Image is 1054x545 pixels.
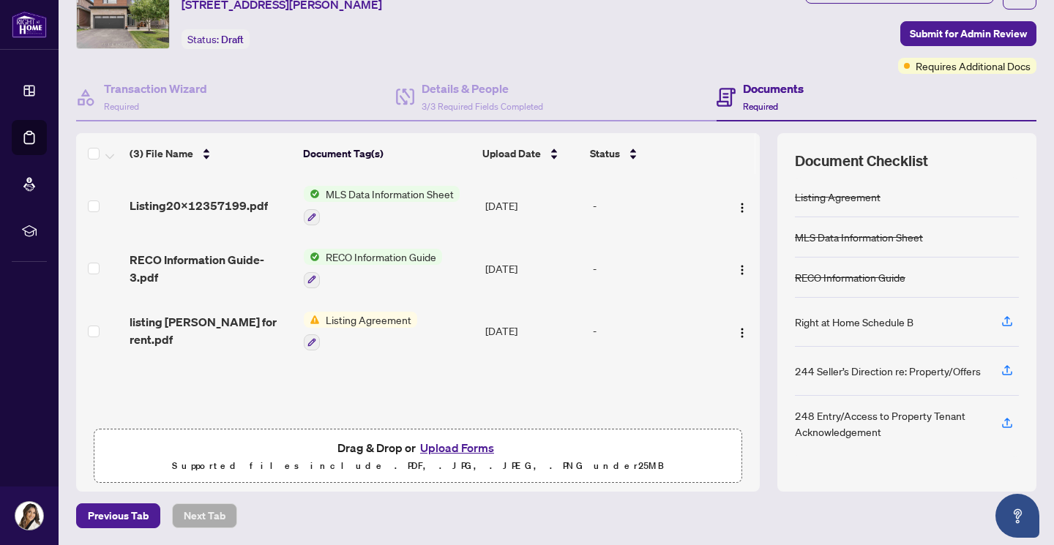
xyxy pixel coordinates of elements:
[910,22,1027,45] span: Submit for Admin Review
[795,269,905,285] div: RECO Information Guide
[730,257,754,280] button: Logo
[130,251,292,286] span: RECO Information Guide-3.pdf
[320,312,417,328] span: Listing Agreement
[900,21,1036,46] button: Submit for Admin Review
[12,11,47,38] img: logo
[130,313,292,348] span: listing [PERSON_NAME] for rent.pdf
[76,503,160,528] button: Previous Tab
[304,249,320,265] img: Status Icon
[795,151,928,171] span: Document Checklist
[743,80,804,97] h4: Documents
[88,504,149,527] span: Previous Tab
[736,264,748,276] img: Logo
[479,237,587,300] td: [DATE]
[795,363,981,379] div: 244 Seller’s Direction re: Property/Offers
[304,312,320,328] img: Status Icon
[479,174,587,237] td: [DATE]
[94,429,741,484] span: Drag & Drop orUpload FormsSupported files include .PDF, .JPG, .JPEG, .PNG under25MB
[422,80,543,97] h4: Details & People
[593,260,716,277] div: -
[320,186,460,202] span: MLS Data Information Sheet
[172,503,237,528] button: Next Tab
[795,229,923,245] div: MLS Data Information Sheet
[337,438,498,457] span: Drag & Drop or
[795,189,881,205] div: Listing Agreement
[795,314,913,330] div: Right at Home Schedule B
[124,133,297,174] th: (3) File Name
[593,198,716,214] div: -
[15,502,43,530] img: Profile Icon
[743,101,778,112] span: Required
[104,101,139,112] span: Required
[182,29,250,49] div: Status:
[593,323,716,339] div: -
[297,133,477,174] th: Document Tag(s)
[736,202,748,214] img: Logo
[590,146,620,162] span: Status
[304,186,460,225] button: Status IconMLS Data Information Sheet
[795,407,984,440] div: 248 Entry/Access to Property Tenant Acknowledgement
[304,186,320,202] img: Status Icon
[479,300,587,363] td: [DATE]
[730,194,754,217] button: Logo
[320,249,442,265] span: RECO Information Guide
[103,457,733,475] p: Supported files include .PDF, .JPG, .JPEG, .PNG under 25 MB
[730,319,754,342] button: Logo
[130,197,268,214] span: Listing20X12357199.pdf
[416,438,498,457] button: Upload Forms
[916,58,1031,74] span: Requires Additional Docs
[304,312,417,351] button: Status IconListing Agreement
[476,133,583,174] th: Upload Date
[482,146,541,162] span: Upload Date
[995,494,1039,538] button: Open asap
[221,33,244,46] span: Draft
[304,249,442,288] button: Status IconRECO Information Guide
[736,327,748,339] img: Logo
[104,80,207,97] h4: Transaction Wizard
[422,101,543,112] span: 3/3 Required Fields Completed
[584,133,718,174] th: Status
[130,146,193,162] span: (3) File Name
